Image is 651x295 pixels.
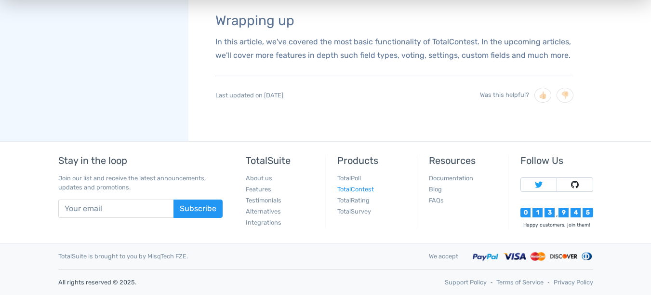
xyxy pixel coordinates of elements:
a: TotalSurvey [337,208,371,215]
a: FAQs [429,197,444,204]
button: 👎🏻 [557,88,573,103]
img: Accepted payment methods [473,251,593,262]
a: Testimonials [246,197,281,204]
a: Documentation [429,174,473,182]
a: TotalContest [337,186,374,193]
div: 1 [532,208,543,218]
a: Blog [429,186,442,193]
div: TotalSuite is brought to you by MisqTech FZE. [51,252,422,261]
img: Follow TotalSuite on Twitter [535,181,543,188]
p: Join our list and receive the latest announcements, updates and promotions. [58,174,223,192]
span: Was this helpful? [480,91,529,98]
img: Follow TotalSuite on Github [571,181,579,188]
span: ‐ [491,278,492,287]
p: In this article, we've covered the most basic functionality of TotalContest. In the upcoming arti... [215,35,573,62]
a: TotalPoll [337,174,361,182]
div: 9 [558,208,569,218]
a: Features [246,186,271,193]
div: 3 [545,208,555,218]
div: 0 [520,208,531,218]
h3: Wrapping up [215,13,573,28]
div: 4 [571,208,581,218]
a: Terms of Service [496,278,544,287]
a: Alternatives [246,208,281,215]
h5: Stay in the loop [58,155,223,166]
a: Privacy Policy [554,278,593,287]
span: ‐ [547,278,549,287]
h5: Products [337,155,410,166]
div: Last updated on [DATE] [215,76,573,114]
h5: Follow Us [520,155,593,166]
p: All rights reserved © 2025. [58,278,319,287]
div: , [555,212,558,218]
div: We accept [422,252,465,261]
button: Subscribe [173,200,223,218]
a: TotalRating [337,197,370,204]
button: 👍🏻 [534,88,551,103]
a: Support Policy [445,278,487,287]
input: Your email [58,200,174,218]
h5: TotalSuite [246,155,318,166]
div: Happy customers, join them! [520,221,593,228]
h5: Resources [429,155,501,166]
div: 5 [583,208,593,218]
a: About us [246,174,272,182]
a: Integrations [246,219,281,226]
